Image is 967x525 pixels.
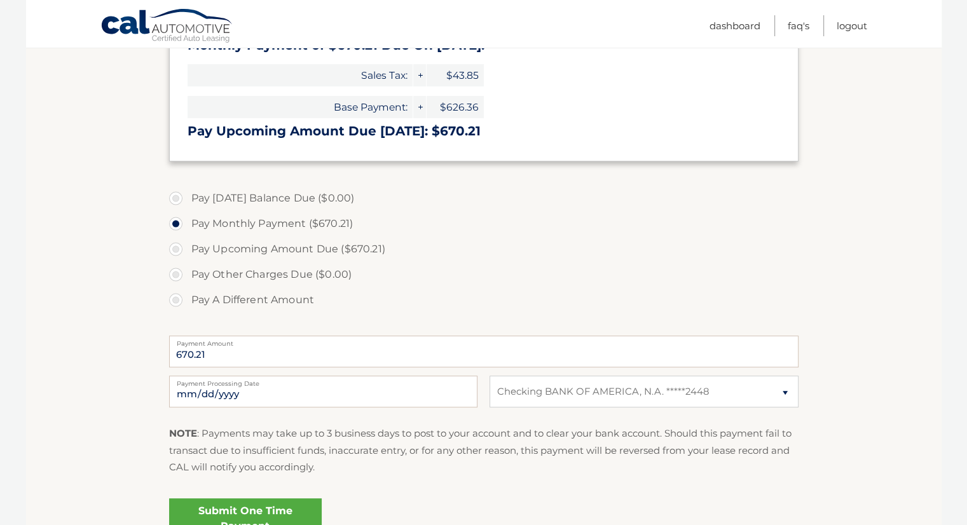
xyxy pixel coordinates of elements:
[837,15,867,36] a: Logout
[188,64,413,86] span: Sales Tax:
[413,64,426,86] span: +
[427,96,484,118] span: $626.36
[427,64,484,86] span: $43.85
[710,15,760,36] a: Dashboard
[413,96,426,118] span: +
[188,123,780,139] h3: Pay Upcoming Amount Due [DATE]: $670.21
[169,376,477,386] label: Payment Processing Date
[188,96,413,118] span: Base Payment:
[100,8,234,45] a: Cal Automotive
[788,15,809,36] a: FAQ's
[169,262,799,287] label: Pay Other Charges Due ($0.00)
[169,427,197,439] strong: NOTE
[169,287,799,313] label: Pay A Different Amount
[169,236,799,262] label: Pay Upcoming Amount Due ($670.21)
[169,336,799,367] input: Payment Amount
[169,425,799,475] p: : Payments may take up to 3 business days to post to your account and to clear your bank account....
[169,336,799,346] label: Payment Amount
[169,186,799,211] label: Pay [DATE] Balance Due ($0.00)
[169,211,799,236] label: Pay Monthly Payment ($670.21)
[169,376,477,407] input: Payment Date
